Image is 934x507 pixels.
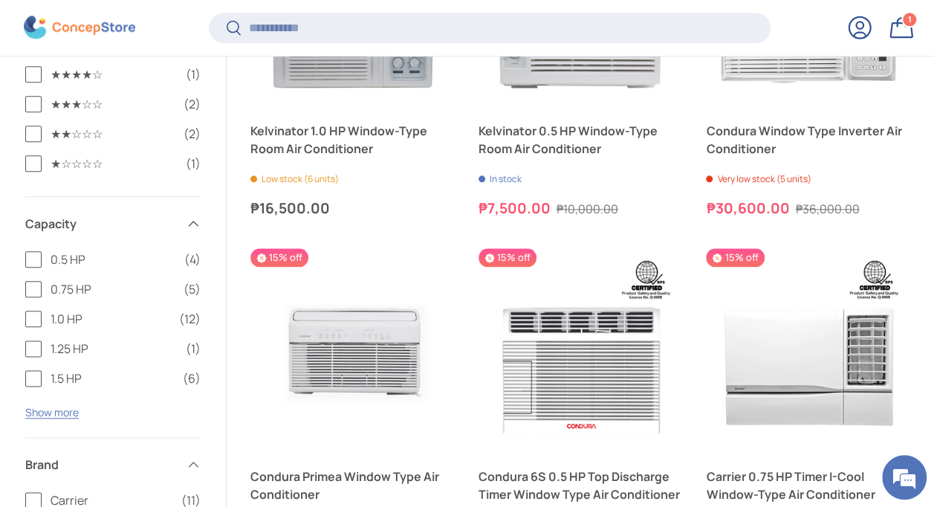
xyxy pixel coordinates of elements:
span: (6) [183,369,201,387]
span: Brand [25,456,177,474]
span: 0.5 HP [51,251,175,268]
span: 15% off [250,248,308,267]
span: (5) [184,280,201,298]
summary: Brand [25,438,201,491]
a: Kelvinator 0.5 HP Window-Type Room Air Conditioner [479,122,683,158]
span: (2) [184,125,201,143]
button: Show more [25,405,79,419]
a: Carrier 0.75 HP Timer I-Cool Window-Type Air Conditioner [706,468,910,503]
img: ConcepStore [24,16,135,39]
a: Condura 6S 0.5 HP Top Discharge Timer Window Type Air Conditioner [479,468,683,503]
span: 1.5 HP [51,369,174,387]
a: Condura Primea Window Type Air Conditioner [250,248,455,453]
span: (1) [186,155,201,172]
span: (4) [184,251,201,268]
span: 0.75 HP [51,280,175,298]
a: Condura Primea Window Type Air Conditioner [250,468,455,503]
a: Kelvinator 1.0 HP Window-Type Room Air Conditioner [250,122,455,158]
span: (1) [186,65,201,83]
summary: Capacity [25,197,201,251]
span: (2) [184,95,201,113]
span: ★☆☆☆☆ [51,155,177,172]
span: ★★☆☆☆ [51,125,175,143]
span: 1.0 HP [51,310,170,328]
span: 1.25 HP [51,340,177,358]
a: Condura Window Type Inverter Air Conditioner [706,122,910,158]
span: 15% off [706,248,764,267]
span: (1) [186,340,201,358]
span: 1 [908,14,912,25]
span: Capacity [25,215,177,233]
a: Carrier 0.75 HP Timer I-Cool Window-Type Air Conditioner [706,248,910,453]
span: (12) [179,310,201,328]
span: ★★★★☆ [51,65,177,83]
span: ★★★☆☆ [51,95,175,113]
span: 15% off [479,248,536,267]
a: Condura 6S 0.5 HP Top Discharge Timer Window Type Air Conditioner [479,248,683,453]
